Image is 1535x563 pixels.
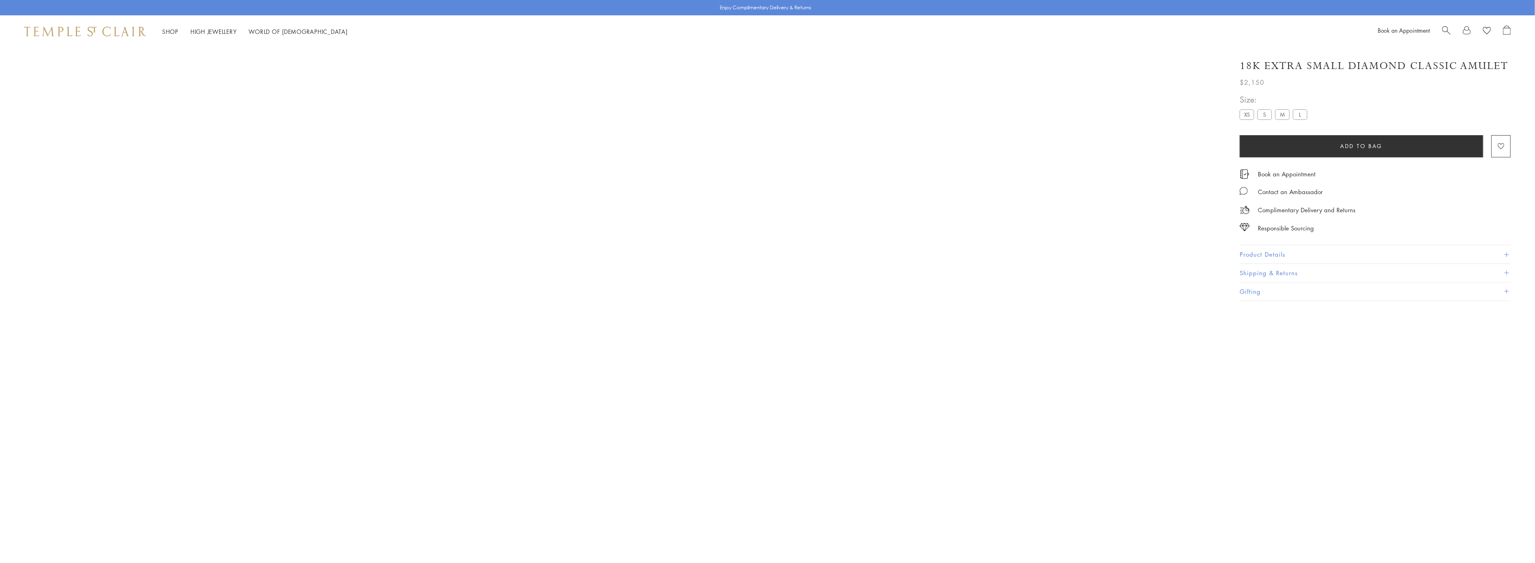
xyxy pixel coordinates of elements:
[1378,26,1430,34] a: Book an Appointment
[1240,223,1250,231] img: icon_sourcing.svg
[1240,170,1249,179] img: icon_appointment.svg
[1503,25,1511,38] a: Open Shopping Bag
[720,4,811,12] p: Enjoy Complimentary Delivery & Returns
[1240,59,1509,73] h1: 18K Extra Small Diamond Classic Amulet
[1240,283,1511,301] button: Gifting
[1293,109,1307,119] label: L
[162,27,178,36] a: ShopShop
[1240,109,1254,119] label: XS
[1240,205,1250,215] img: icon_delivery.svg
[1258,205,1355,215] p: Complimentary Delivery and Returns
[1341,142,1383,151] span: Add to bag
[1483,25,1491,38] a: View Wishlist
[1257,109,1272,119] label: S
[1240,245,1511,264] button: Product Details
[1442,25,1451,38] a: Search
[1240,187,1248,195] img: MessageIcon-01_2.svg
[1240,135,1483,157] button: Add to bag
[1240,93,1311,106] span: Size:
[1258,223,1314,233] div: Responsible Sourcing
[1240,264,1511,282] button: Shipping & Returns
[162,27,348,37] nav: Main navigation
[190,27,237,36] a: High JewelleryHigh Jewellery
[1258,187,1323,197] div: Contact an Ambassador
[1275,109,1290,119] label: M
[1240,77,1264,88] span: $2,150
[24,27,146,36] img: Temple St. Clair
[1258,170,1316,178] a: Book an Appointment
[249,27,348,36] a: World of [DEMOGRAPHIC_DATA]World of [DEMOGRAPHIC_DATA]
